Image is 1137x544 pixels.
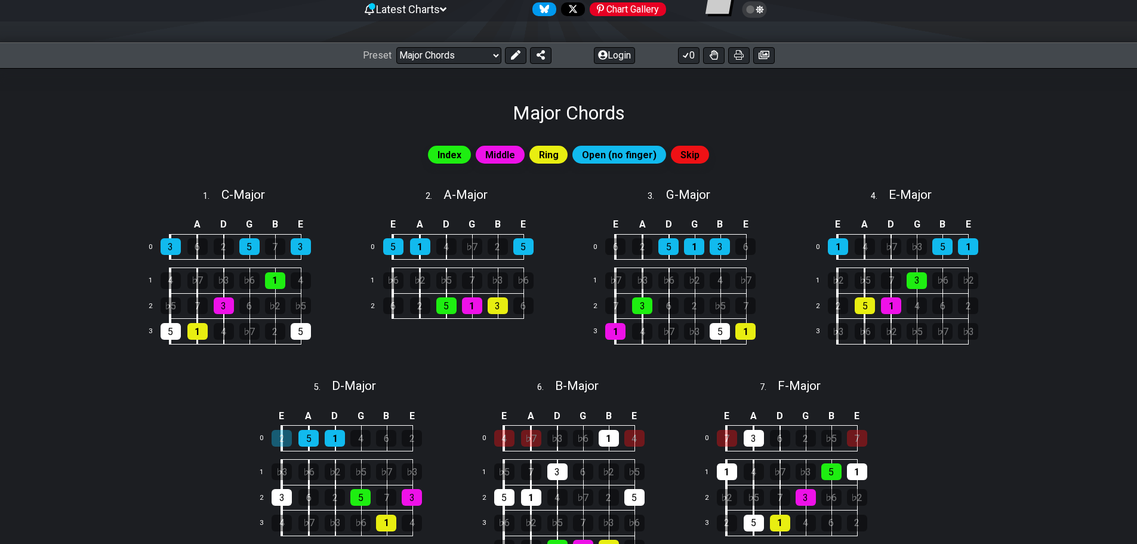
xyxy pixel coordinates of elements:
[291,238,311,255] div: 3
[322,406,348,426] td: D
[272,515,292,531] div: 4
[698,485,726,511] td: 2
[717,515,737,531] div: 2
[828,323,848,340] div: ♭3
[855,238,875,255] div: 4
[161,323,181,340] div: 5
[252,485,281,511] td: 2
[537,381,555,394] span: 6 .
[847,515,867,531] div: 2
[889,188,932,202] span: E - Major
[350,463,371,480] div: ♭5
[605,297,625,314] div: 7
[852,214,879,234] td: A
[510,214,536,234] td: E
[528,2,556,16] a: Follow #fretflip at Bluesky
[556,2,585,16] a: Follow #fretflip at X
[298,430,319,447] div: 5
[376,515,396,531] div: 1
[494,515,514,531] div: ♭6
[605,272,625,289] div: ♭7
[881,272,901,289] div: 7
[272,430,292,447] div: 2
[621,406,647,426] td: E
[767,406,793,426] td: D
[605,323,625,340] div: 1
[380,214,407,234] td: E
[796,515,816,531] div: 4
[847,489,867,506] div: ♭2
[184,214,211,234] td: A
[363,50,392,61] span: Preset
[547,463,568,480] div: 3
[871,190,889,203] span: 4 .
[488,272,508,289] div: ♭3
[740,406,767,426] td: A
[325,489,345,506] div: 2
[436,238,457,255] div: 4
[658,238,679,255] div: 5
[744,489,764,506] div: ♭5
[485,214,510,234] td: B
[818,406,844,426] td: B
[141,268,170,294] td: 1
[648,190,665,203] span: 3 .
[406,214,433,234] td: A
[488,297,508,314] div: 3
[666,188,710,202] span: G - Major
[383,297,403,314] div: 6
[325,463,345,480] div: ♭2
[624,463,645,480] div: ♭5
[314,381,332,394] span: 5 .
[586,234,615,260] td: 0
[793,406,818,426] td: G
[350,515,371,531] div: ♭6
[475,511,504,536] td: 3
[402,515,422,531] div: 4
[402,430,422,447] div: 2
[364,234,393,260] td: 0
[684,272,704,289] div: ♭2
[252,511,281,536] td: 3
[958,238,978,255] div: 1
[265,323,285,340] div: 2
[821,430,842,447] div: ♭5
[855,297,875,314] div: 5
[291,323,311,340] div: 5
[698,460,726,485] td: 1
[710,272,730,289] div: 4
[809,268,837,294] td: 1
[491,406,518,426] td: E
[760,381,778,394] span: 7 .
[658,297,679,314] div: 6
[295,406,322,426] td: A
[298,515,319,531] div: ♭7
[437,146,461,164] span: Index
[410,272,430,289] div: ♭2
[539,146,559,164] span: Ring
[291,272,311,289] div: 4
[728,47,750,64] button: Print
[214,323,234,340] div: 4
[796,489,816,506] div: 3
[828,272,848,289] div: ♭2
[376,3,440,16] span: Latest Charts
[376,463,396,480] div: ♭7
[881,323,901,340] div: ♭2
[698,511,726,536] td: 3
[505,47,526,64] button: Edit Preset
[265,297,285,314] div: ♭2
[161,272,181,289] div: 4
[521,489,541,506] div: 1
[735,297,756,314] div: 7
[710,238,730,255] div: 3
[844,406,870,426] td: E
[475,426,504,451] td: 0
[582,146,657,164] span: Open (no finger)
[599,463,619,480] div: ♭2
[770,430,790,447] div: 6
[161,238,181,255] div: 3
[599,515,619,531] div: ♭3
[958,323,978,340] div: ♭3
[932,272,953,289] div: ♭6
